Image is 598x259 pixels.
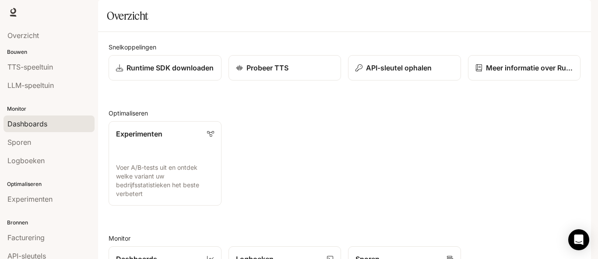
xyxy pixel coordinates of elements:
[366,63,432,72] font: API-sleutel ophalen
[109,234,130,242] font: Monitor
[116,129,162,138] font: Experimenten
[468,55,581,80] a: Meer informatie over Runtime
[229,55,341,80] a: Probeer TTS
[127,63,214,72] font: Runtime SDK downloaden
[107,9,148,22] font: Overzicht
[246,63,288,72] font: Probeer TTS
[568,229,589,250] div: Open Intercom Messenger
[109,43,156,51] font: Snelkoppelingen
[109,55,222,80] a: Runtime SDK downloaden
[109,121,222,206] a: ExperimentenVoer A/B-tests uit en ontdek welke variant uw bedrijfsstatistieken het beste verbetert
[486,63,585,72] font: Meer informatie over Runtime
[348,55,461,80] button: API-sleutel ophalen
[116,164,199,197] font: Voer A/B-tests uit en ontdek welke variant uw bedrijfsstatistieken het beste verbetert
[109,109,148,117] font: Optimaliseren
